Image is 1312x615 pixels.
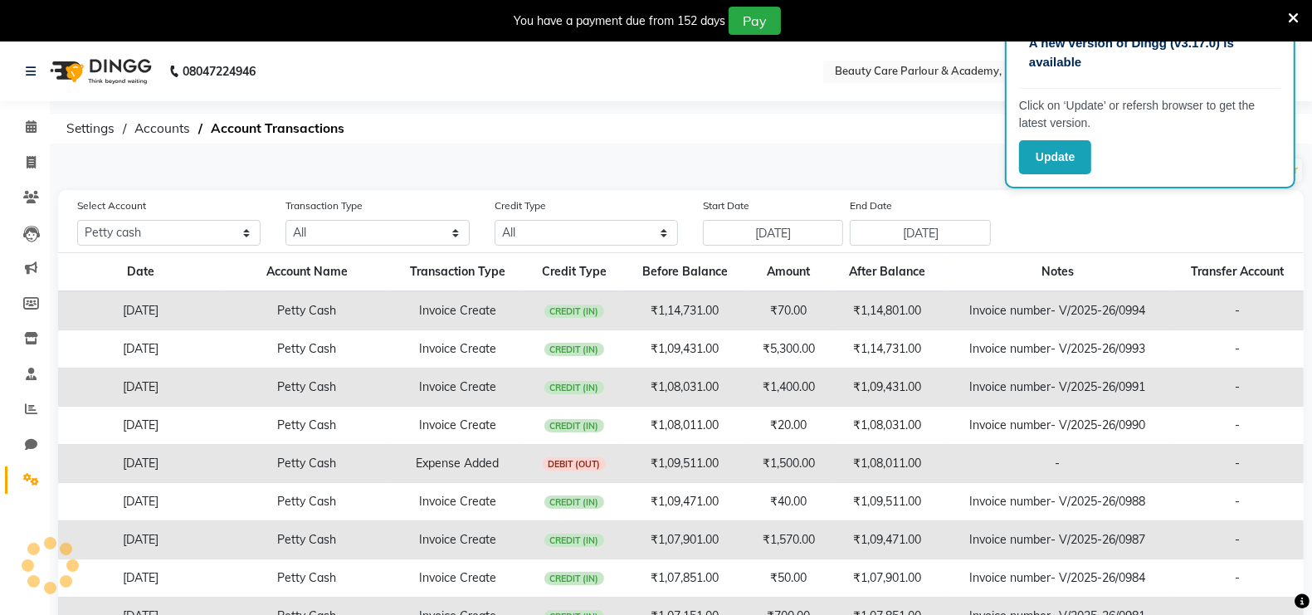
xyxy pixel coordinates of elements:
div: You have a payment due from 152 days [514,12,725,30]
td: ₹20.00 [747,407,832,445]
td: Petty Cash [224,369,390,407]
td: ₹1,09,511.00 [623,445,746,483]
td: Invoice Create [390,330,524,369]
td: ₹40.00 [747,483,832,521]
th: Date [58,253,224,292]
td: Petty Cash [224,330,390,369]
td: Petty Cash [224,521,390,559]
span: CREDIT (IN) [544,305,604,318]
button: Pay [729,7,781,35]
td: Expense Added [390,445,524,483]
td: ₹1,500.00 [747,445,832,483]
td: Petty Cash [224,483,390,521]
td: ₹1,07,901.00 [831,559,943,598]
td: ₹1,09,431.00 [623,330,746,369]
th: Account Name [224,253,390,292]
th: Transaction Type [390,253,524,292]
td: Invoice number- V/2025-26/0988 [944,483,1173,521]
td: Invoice Create [390,369,524,407]
td: Invoice Create [390,407,524,445]
td: [DATE] [58,330,224,369]
td: ₹1,08,031.00 [831,407,943,445]
td: ₹1,09,431.00 [831,369,943,407]
label: Select Account [77,198,146,213]
td: Invoice Create [390,291,524,330]
td: Invoice number- V/2025-26/0991 [944,369,1173,407]
span: DEBIT (OUT) [543,457,606,471]
td: ₹1,07,901.00 [623,521,746,559]
button: Update [1019,140,1091,174]
td: [DATE] [58,483,224,521]
td: ₹1,14,801.00 [831,291,943,330]
td: Invoice Create [390,559,524,598]
p: A new version of Dingg (v3.17.0) is available [1029,34,1271,71]
th: Credit Type [524,253,623,292]
th: Before Balance [623,253,746,292]
td: ₹1,400.00 [747,369,832,407]
td: Invoice Create [390,483,524,521]
label: Credit Type [495,198,546,213]
td: - [1172,291,1304,330]
td: [DATE] [58,445,224,483]
td: [DATE] [58,559,224,598]
td: [DATE] [58,291,224,330]
td: Petty Cash [224,445,390,483]
input: Start Date [703,220,844,246]
td: - [1172,521,1304,559]
img: logo [42,48,156,95]
b: 08047224946 [183,48,256,95]
td: Petty Cash [224,559,390,598]
td: ₹1,09,471.00 [831,521,943,559]
td: - [1172,445,1304,483]
label: Start Date [703,198,749,213]
td: Invoice Create [390,521,524,559]
span: Settings [58,114,123,144]
td: - [1172,559,1304,598]
td: ₹50.00 [747,559,832,598]
td: ₹1,14,731.00 [831,330,943,369]
span: Accounts [126,114,198,144]
td: - [1172,407,1304,445]
td: [DATE] [58,407,224,445]
span: CREDIT (IN) [544,534,604,547]
td: ₹1,07,851.00 [623,559,746,598]
td: ₹1,09,471.00 [623,483,746,521]
th: Notes [944,253,1173,292]
td: ₹5,300.00 [747,330,832,369]
td: ₹1,570.00 [747,521,832,559]
td: ₹1,14,731.00 [623,291,746,330]
span: CREDIT (IN) [544,572,604,585]
span: CREDIT (IN) [544,381,604,394]
td: [DATE] [58,521,224,559]
label: End Date [850,198,892,213]
td: Invoice number- V/2025-26/0987 [944,521,1173,559]
td: - [1172,369,1304,407]
td: Petty Cash [224,407,390,445]
td: Petty Cash [224,291,390,330]
input: End Date [850,220,991,246]
span: CREDIT (IN) [544,343,604,356]
td: - [944,445,1173,483]
td: Invoice number- V/2025-26/0990 [944,407,1173,445]
span: Account Transactions [202,114,353,144]
td: - [1172,483,1304,521]
td: ₹1,09,511.00 [831,483,943,521]
td: ₹1,08,011.00 [831,445,943,483]
label: Transaction Type [285,198,363,213]
td: ₹1,08,011.00 [623,407,746,445]
span: CREDIT (IN) [544,419,604,432]
td: [DATE] [58,369,224,407]
td: Invoice number- V/2025-26/0984 [944,559,1173,598]
td: Invoice number- V/2025-26/0993 [944,330,1173,369]
span: CREDIT (IN) [544,495,604,509]
p: Click on ‘Update’ or refersh browser to get the latest version. [1019,97,1281,132]
th: Transfer Account [1172,253,1304,292]
td: Invoice number- V/2025-26/0994 [944,291,1173,330]
th: Amount [747,253,832,292]
td: ₹1,08,031.00 [623,369,746,407]
td: - [1172,330,1304,369]
th: After Balance [831,253,943,292]
td: ₹70.00 [747,291,832,330]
